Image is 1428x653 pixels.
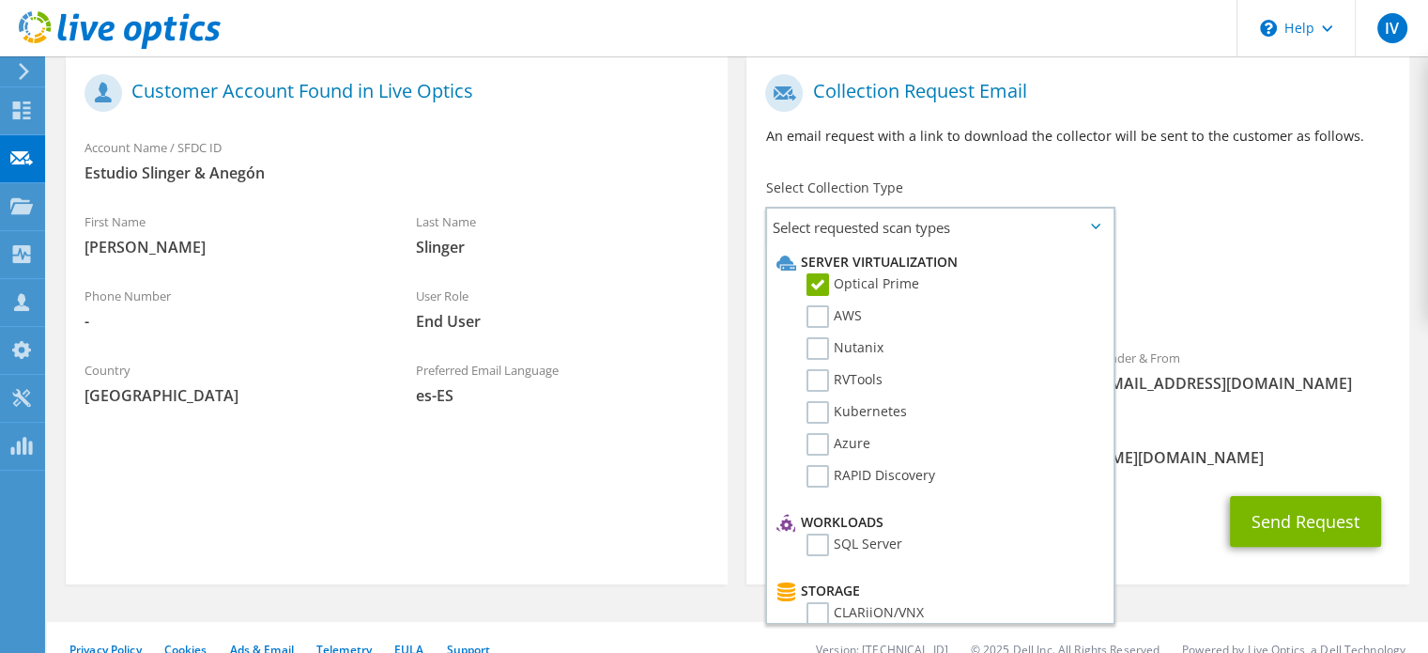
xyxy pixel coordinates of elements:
label: Select Collection Type [765,179,902,197]
div: Requested Collections [746,254,1408,329]
svg: \n [1260,20,1277,37]
span: Select requested scan types [767,209,1113,246]
span: [GEOGRAPHIC_DATA] [84,385,378,406]
div: First Name [66,202,397,267]
label: RAPID Discovery [806,465,935,488]
span: Slinger [416,237,710,257]
label: RVTools [806,369,883,392]
label: CLARiiON/VNX [806,602,924,625]
label: Nutanix [806,337,883,360]
label: AWS [806,305,862,328]
div: Preferred Email Language [397,350,729,415]
li: Workloads [772,511,1103,534]
div: Last Name [397,202,729,267]
h1: Collection Request Email [765,74,1380,112]
label: Kubernetes [806,401,907,424]
div: Country [66,350,397,415]
div: User Role [397,276,729,341]
button: Send Request [1230,496,1381,547]
span: IV [1377,13,1407,43]
label: Optical Prime [806,273,919,296]
p: An email request with a link to download the collector will be sent to the customer as follows. [765,126,1390,147]
div: Account Name / SFDC ID [66,128,728,193]
span: - [84,311,378,332]
li: Storage [772,580,1103,602]
span: Estudio Slinger & Anegón [84,163,709,183]
li: Server Virtualization [772,251,1103,273]
span: [EMAIL_ADDRESS][DOMAIN_NAME] [1097,373,1390,394]
span: es-ES [416,385,710,406]
div: Sender & From [1078,338,1409,403]
h1: Customer Account Found in Live Optics [84,74,699,112]
span: End User [416,311,710,332]
div: Phone Number [66,276,397,341]
div: To [746,338,1078,403]
span: [PERSON_NAME] [84,237,378,257]
div: CC & Reply To [746,412,1408,477]
label: SQL Server [806,534,902,556]
label: Azure [806,433,870,456]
